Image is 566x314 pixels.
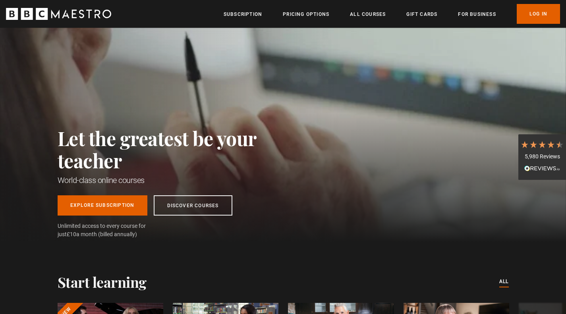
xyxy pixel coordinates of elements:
div: 4.7 Stars [520,140,564,149]
h2: Start learning [58,274,147,290]
a: Gift Cards [406,10,437,18]
div: 5,980 Reviews [520,153,564,161]
nav: Primary [224,4,560,24]
span: £10 [67,231,76,237]
h2: Let the greatest be your teacher [58,127,292,171]
a: Pricing Options [283,10,329,18]
a: All Courses [350,10,386,18]
h1: World-class online courses [58,175,292,186]
span: Unlimited access to every course for just a month (billed annually) [58,222,165,239]
img: REVIEWS.io [524,166,560,171]
a: Discover Courses [154,195,232,216]
div: Read All Reviews [520,164,564,174]
a: All [499,277,509,286]
div: 5,980 ReviewsRead All Reviews [518,134,566,180]
a: For business [458,10,496,18]
a: Log In [517,4,560,24]
a: Subscription [224,10,262,18]
svg: BBC Maestro [6,8,111,20]
a: Explore Subscription [58,195,147,216]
